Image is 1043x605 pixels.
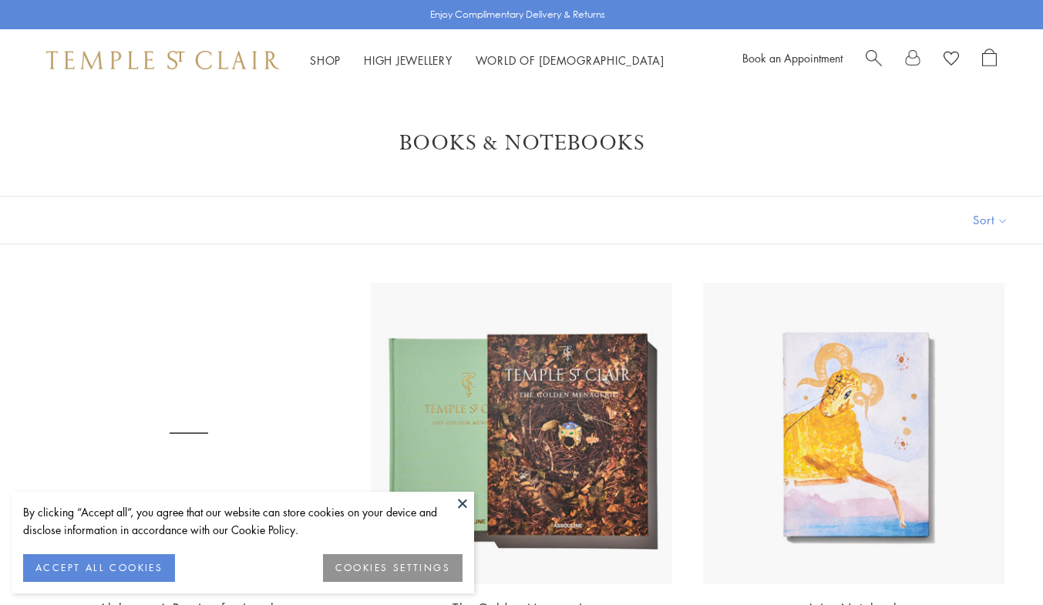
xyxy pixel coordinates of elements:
img: Temple St. Clair [46,51,279,69]
img: The Golden Menagerie [371,283,672,584]
img: Aries Notebook [703,283,1004,584]
a: View Wishlist [944,49,959,72]
h1: Books & Notebooks [62,129,981,157]
a: ShopShop [310,52,341,68]
p: Enjoy Complimentary Delivery & Returns [430,7,605,22]
a: High JewelleryHigh Jewellery [364,52,453,68]
button: COOKIES SETTINGS [323,554,463,582]
a: Alchemy: A Passion for Jewels [39,283,340,584]
a: Book an Appointment [742,50,843,66]
a: Open Shopping Bag [982,49,997,72]
div: By clicking “Accept all”, you agree that our website can store cookies on your device and disclos... [23,503,463,539]
a: World of [DEMOGRAPHIC_DATA]World of [DEMOGRAPHIC_DATA] [476,52,664,68]
a: Search [866,49,882,72]
button: Show sort by [938,197,1043,244]
button: ACCEPT ALL COOKIES [23,554,175,582]
nav: Main navigation [310,51,664,70]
